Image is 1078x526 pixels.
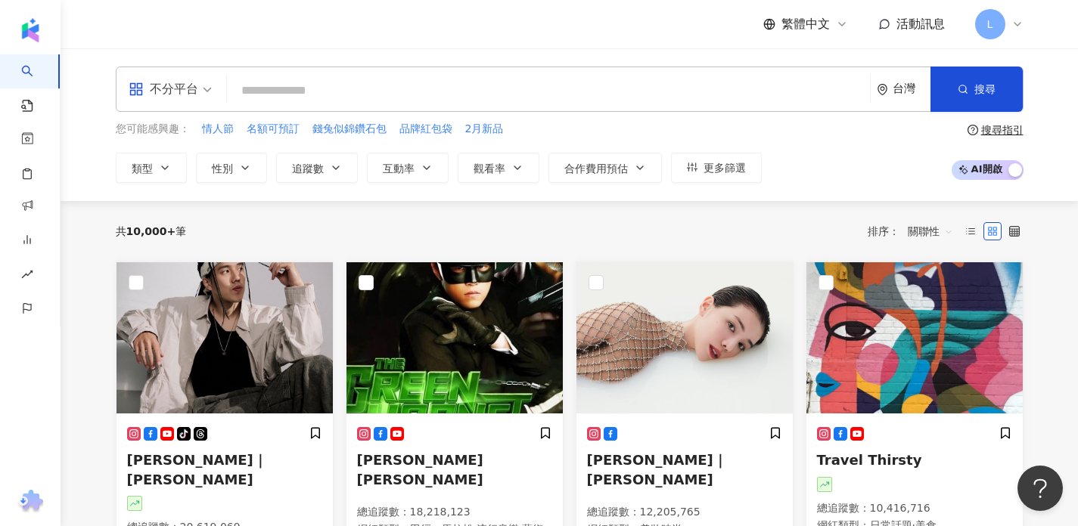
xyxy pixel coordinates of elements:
span: 追蹤數 [292,162,324,175]
span: 觀看率 [474,162,505,175]
a: search [21,54,51,113]
span: 活動訊息 [896,17,945,31]
button: 名額可預訂 [246,121,300,138]
span: 名額可預訂 [247,122,300,137]
span: appstore [129,82,144,97]
span: 情人節 [202,122,234,137]
span: 合作費用預估 [564,162,628,175]
button: 搜尋 [930,67,1023,112]
img: KOL Avatar [116,262,333,413]
span: 類型 [132,162,153,175]
button: 情人節 [201,121,235,138]
button: 2月新品 [464,121,505,138]
button: 類型 [116,153,187,183]
span: 錢兔似錦鑽石包 [312,122,387,137]
img: KOL Avatar [346,262,563,413]
img: KOL Avatar [806,262,1023,413]
button: 品牌紅包袋 [399,121,453,138]
span: L [987,16,993,32]
div: 台灣 [893,82,930,95]
button: 互動率 [367,153,449,183]
img: logo icon [18,18,42,42]
img: KOL Avatar [576,262,793,413]
img: chrome extension [16,490,45,514]
span: 您可能感興趣： [116,122,190,137]
span: 2月新品 [465,122,504,137]
span: 品牌紅包袋 [399,122,452,137]
button: 合作費用預估 [548,153,662,183]
p: 總追蹤數 ： 10,416,716 [817,501,1012,516]
span: 繁體中文 [781,16,830,32]
p: 總追蹤數 ： 18,218,123 [357,505,552,520]
span: 更多篩選 [704,162,746,174]
span: 關聯性 [908,219,953,243]
span: question-circle [968,125,978,135]
div: 不分平台 [129,77,198,101]
span: 搜尋 [974,83,996,95]
button: 錢兔似錦鑽石包 [312,121,387,138]
span: [PERSON_NAME]｜[PERSON_NAME] [587,452,727,487]
button: 性別 [196,153,267,183]
span: rise [21,259,33,293]
button: 追蹤數 [276,153,358,183]
div: 搜尋指引 [981,124,1024,136]
span: 互動率 [383,162,415,175]
div: 共 筆 [116,225,187,237]
span: 性別 [212,162,233,175]
iframe: Help Scout Beacon - Open [1017,466,1063,511]
span: Travel Thirsty [817,452,922,468]
button: 觀看率 [458,153,539,183]
span: environment [877,84,888,95]
p: 總追蹤數 ： 12,205,765 [587,505,782,520]
span: 10,000+ [126,225,176,237]
span: [PERSON_NAME] [PERSON_NAME] [357,452,483,487]
div: 排序： [868,219,962,243]
span: [PERSON_NAME]｜[PERSON_NAME] [127,452,267,487]
button: 更多篩選 [671,153,762,183]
